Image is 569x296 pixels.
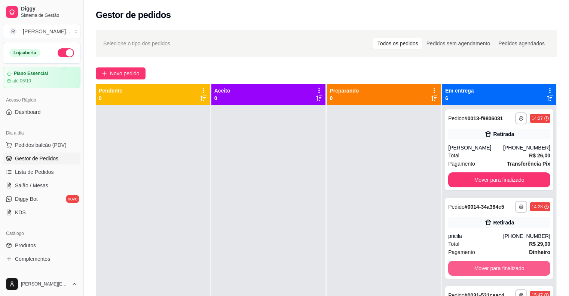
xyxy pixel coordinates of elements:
a: KDS [3,206,80,218]
button: Mover para finalizado [448,172,550,187]
span: Dashboard [15,108,41,116]
a: Salão / Mesas [3,179,80,191]
a: Lista de Pedidos [3,166,80,178]
span: Gestor de Pedidos [15,155,58,162]
a: Gestor de Pedidos [3,152,80,164]
span: Pagamento [448,248,475,256]
div: [PHONE_NUMBER] [503,232,550,240]
span: Salão / Mesas [15,182,48,189]
div: pricila [448,232,503,240]
p: 0 [214,94,230,102]
strong: Transferência Pix [507,161,550,167]
a: Complementos [3,253,80,265]
div: Todos os pedidos [373,38,422,49]
span: Total [448,240,459,248]
p: Em entrega [445,87,474,94]
div: 14:27 [532,115,543,121]
span: Diggy Bot [15,195,38,203]
p: 6 [445,94,474,102]
div: Retirada [493,219,514,226]
span: plus [102,71,107,76]
span: Total [448,151,459,160]
button: Mover para finalizado [448,261,550,276]
div: Pedidos agendados [494,38,549,49]
div: Acesso Rápido [3,94,80,106]
strong: # 0013-f9806031 [465,115,503,121]
span: Lista de Pedidos [15,168,54,176]
strong: Dinheiro [529,249,550,255]
strong: R$ 26,00 [529,152,550,158]
div: Catálogo [3,227,80,239]
p: Aceito [214,87,230,94]
div: [PERSON_NAME] ... [23,28,70,35]
span: Pedido [448,204,465,210]
span: Pedidos balcão (PDV) [15,141,67,149]
a: Plano Essencialaté 06/10 [3,67,80,88]
a: Diggy Botnovo [3,193,80,205]
article: Plano Essencial [14,71,48,76]
span: R [9,28,17,35]
button: Novo pedido [96,67,146,79]
h2: Gestor de pedidos [96,9,171,21]
span: KDS [15,209,26,216]
span: [PERSON_NAME][EMAIL_ADDRESS][DOMAIN_NAME] [21,281,68,287]
div: [PHONE_NUMBER] [503,144,550,151]
span: Complementos [15,255,50,263]
p: 0 [330,94,359,102]
span: Novo pedido [110,69,140,78]
p: Preparando [330,87,359,94]
div: [PERSON_NAME] [448,144,503,151]
article: até 06/10 [12,78,31,84]
span: Pedido [448,115,465,121]
p: 0 [99,94,122,102]
span: Diggy [21,6,77,12]
div: 14:28 [532,204,543,210]
a: Produtos [3,239,80,251]
div: Retirada [493,130,514,138]
p: Pendente [99,87,122,94]
strong: # 0014-34a384c5 [465,204,504,210]
button: Pedidos balcão (PDV) [3,139,80,151]
span: Produtos [15,242,36,249]
strong: R$ 29,00 [529,241,550,247]
div: Loja aberta [9,49,40,57]
div: Pedidos sem agendamento [422,38,494,49]
button: Select a team [3,24,80,39]
span: Selecione o tipo dos pedidos [103,39,170,48]
span: Sistema de Gestão [21,12,77,18]
a: Dashboard [3,106,80,118]
div: Dia a dia [3,127,80,139]
span: Pagamento [448,160,475,168]
button: Alterar Status [58,48,74,57]
button: [PERSON_NAME][EMAIL_ADDRESS][DOMAIN_NAME] [3,275,80,293]
a: DiggySistema de Gestão [3,3,80,21]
